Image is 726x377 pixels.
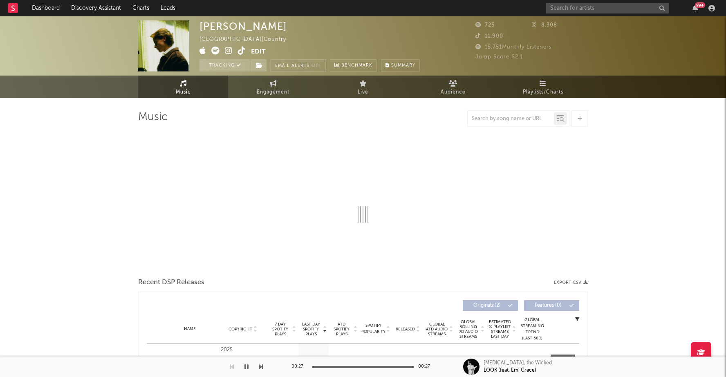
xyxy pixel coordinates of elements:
[475,33,503,39] span: 11,900
[358,87,368,97] span: Live
[269,356,296,364] div: 11.7k
[291,362,308,372] div: 00:27
[532,22,557,28] span: 8,308
[408,76,498,98] a: Audience
[391,63,415,68] span: Summary
[331,356,357,364] div: 41.9k
[468,303,506,308] span: Originals ( 2 )
[692,5,698,11] button: 99+
[318,76,408,98] a: Live
[229,327,252,332] span: Copyright
[488,319,511,339] span: Estimated % Playlist Streams Last Day
[361,356,390,364] div: 28
[484,359,552,367] div: [MEDICAL_DATA], the Wicked
[529,303,567,308] span: Features ( 0 )
[311,64,321,68] em: Off
[257,87,289,97] span: Engagement
[331,322,352,337] span: ATD Spotify Plays
[228,76,318,98] a: Engagement
[221,345,265,375] div: 2025 [PERSON_NAME] Music LLC
[381,59,420,71] button: Summary
[394,356,421,364] div: [DATE]
[269,322,291,337] span: 7 Day Spotify Plays
[341,61,372,71] span: Benchmark
[475,45,552,50] span: 15,751 Monthly Listeners
[475,54,523,60] span: Jump Score: 62.1
[300,356,327,364] div: 1.66k
[138,278,204,288] span: Recent DSP Releases
[463,300,518,311] button: Originals(2)
[418,362,435,372] div: 00:27
[441,87,466,97] span: Audience
[457,356,484,364] div: N/A
[520,317,544,341] div: Global Streaming Trend (Last 60D)
[475,22,495,28] span: 725
[396,327,415,332] span: Released
[498,76,588,98] a: Playlists/Charts
[138,76,228,98] a: Music
[457,319,480,339] span: Global Rolling 7D Audio Streams
[426,322,448,337] span: Global ATD Audio Streams
[524,300,579,311] button: Features(0)
[554,280,588,285] button: Export CSV
[695,2,705,8] div: 99 +
[251,47,266,57] button: Edit
[199,59,251,71] button: Tracking
[271,59,326,71] button: Email AlertsOff
[199,35,296,45] div: [GEOGRAPHIC_DATA] | Country
[300,322,322,337] span: Last Day Spotify Plays
[468,116,554,122] input: Search by song name or URL
[488,356,516,364] div: N/A
[546,3,669,13] input: Search for artists
[330,59,377,71] a: Benchmark
[176,87,191,97] span: Music
[426,356,453,364] div: N/A
[163,326,217,332] div: Name
[199,20,287,32] div: [PERSON_NAME]
[163,356,217,364] a: Cowboy Killer
[523,87,563,97] span: Playlists/Charts
[361,323,385,335] span: Spotify Popularity
[484,367,536,374] div: LOOK (feat. Emi Grace)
